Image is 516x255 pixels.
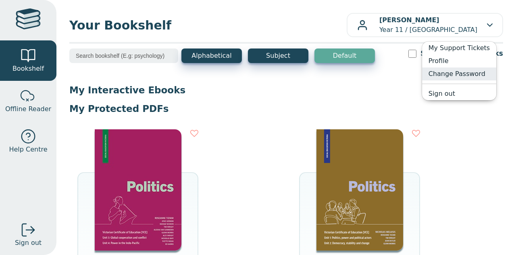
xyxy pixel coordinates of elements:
[347,13,503,37] button: [PERSON_NAME]Year 11 / [GEOGRAPHIC_DATA]
[314,48,375,63] button: Default
[422,87,496,100] a: Sign out
[422,55,496,67] a: Profile
[422,67,496,80] a: Change Password
[9,145,47,154] span: Help Centre
[95,129,181,251] img: 125e3ab7-b6f4-4db8-b198-4f8c3d5502d7.jpg
[248,48,308,63] button: Subject
[379,16,439,24] b: [PERSON_NAME]
[15,238,42,248] span: Sign out
[420,48,503,59] label: Show Expired Ebooks
[422,42,496,55] a: My Support Tickets
[69,84,503,96] p: My Interactive Ebooks
[181,48,242,63] button: Alphabetical
[422,41,497,101] ul: [PERSON_NAME]Year 11 / [GEOGRAPHIC_DATA]
[316,129,403,251] img: 39e0675c-cd6d-42bc-a88f-bb0b7a257601.png
[69,16,347,34] span: Your Bookshelf
[69,48,178,63] input: Search bookshelf (E.g: psychology)
[379,15,477,35] p: Year 11 / [GEOGRAPHIC_DATA]
[12,64,44,74] span: Bookshelf
[5,104,51,114] span: Offline Reader
[69,103,503,115] p: My Protected PDFs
